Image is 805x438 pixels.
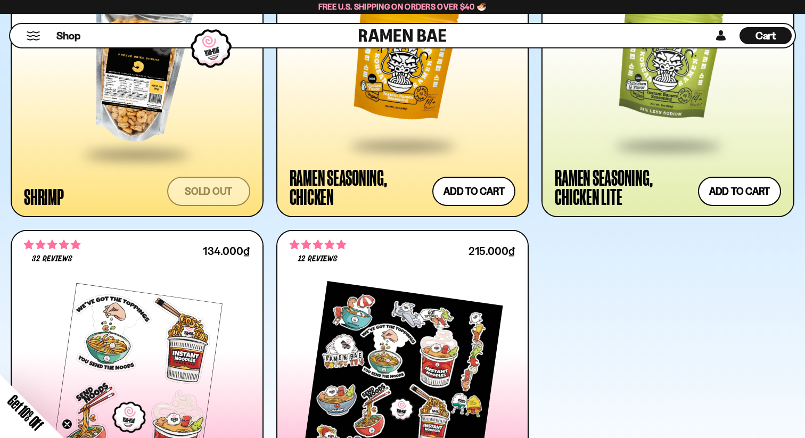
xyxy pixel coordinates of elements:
[24,187,64,206] div: Shrimp
[318,2,487,12] span: Free U.S. Shipping on Orders over $40 🍜
[56,27,80,44] a: Shop
[26,31,40,40] button: Mobile Menu Trigger
[555,168,693,206] div: Ramen Seasoning, Chicken Lite
[32,255,72,263] span: 32 reviews
[290,168,428,206] div: Ramen Seasoning, Chicken
[5,392,46,433] span: Get 10% Off
[740,24,792,47] a: Cart
[290,238,346,252] span: 5.00 stars
[698,177,781,206] button: Add to cart
[298,255,338,263] span: 12 reviews
[755,29,776,42] span: Cart
[24,238,80,252] span: 4.75 stars
[203,246,250,256] div: 134.000₫
[56,29,80,43] span: Shop
[62,419,72,429] button: Close teaser
[432,177,515,206] button: Add to cart
[469,246,515,256] div: 215.000₫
